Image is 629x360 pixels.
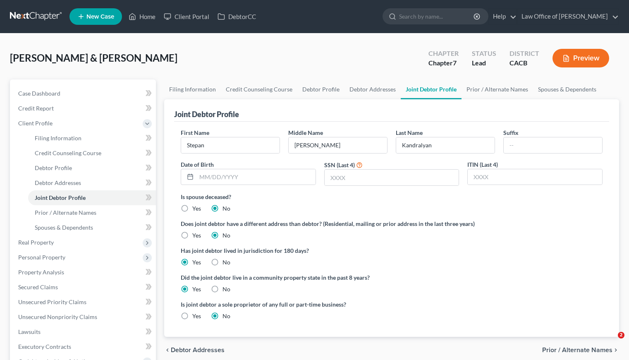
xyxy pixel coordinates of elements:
[509,49,539,58] div: District
[35,134,81,142] span: Filing Information
[10,52,177,64] span: [PERSON_NAME] & [PERSON_NAME]
[181,246,603,255] label: Has joint debtor lived in jurisdiction for 180 days?
[164,347,225,353] button: chevron_left Debtor Addresses
[18,105,54,112] span: Credit Report
[181,128,209,137] label: First Name
[344,79,401,99] a: Debtor Addresses
[35,224,93,231] span: Spouses & Dependents
[222,258,230,266] label: No
[325,170,459,185] input: XXXX
[35,179,81,186] span: Debtor Addresses
[12,295,156,310] a: Unsecured Priority Claims
[324,161,355,169] label: SSN (Last 4)
[472,58,496,68] div: Lead
[552,49,609,67] button: Preview
[533,79,601,99] a: Spouses & Dependents
[12,339,156,354] a: Executory Contracts
[517,9,619,24] a: Law Office of [PERSON_NAME]
[28,205,156,220] a: Prior / Alternate Names
[28,146,156,161] a: Credit Counseling Course
[396,137,495,153] input: --
[18,298,86,305] span: Unsecured Priority Claims
[18,269,64,276] span: Property Analysis
[86,14,114,20] span: New Case
[509,58,539,68] div: CACB
[222,285,230,293] label: No
[164,347,171,353] i: chevron_left
[12,86,156,101] a: Case Dashboard
[181,160,214,169] label: Date of Birth
[396,128,423,137] label: Last Name
[453,59,457,67] span: 7
[428,49,459,58] div: Chapter
[472,49,496,58] div: Status
[28,175,156,190] a: Debtor Addresses
[28,190,156,205] a: Joint Debtor Profile
[467,160,498,169] label: ITIN (Last 4)
[504,137,602,153] input: --
[289,137,387,153] input: M.I
[12,280,156,295] a: Secured Claims
[174,109,239,119] div: Joint Debtor Profile
[181,219,603,228] label: Does joint debtor have a different address than debtor? (Residential, mailing or prior address in...
[28,131,156,146] a: Filing Information
[192,204,201,213] label: Yes
[181,137,280,153] input: --
[181,192,603,201] label: Is spouse deceased?
[18,328,41,335] span: Lawsuits
[503,128,519,137] label: Suffix
[28,220,156,235] a: Spouses & Dependents
[181,300,387,309] label: Is joint debtor a sole proprietor of any full or part-time business?
[222,312,230,320] label: No
[18,283,58,290] span: Secured Claims
[124,9,160,24] a: Home
[18,239,54,246] span: Real Property
[18,254,65,261] span: Personal Property
[12,101,156,116] a: Credit Report
[213,9,260,24] a: DebtorCC
[12,324,156,339] a: Lawsuits
[222,204,230,213] label: No
[18,90,60,97] span: Case Dashboard
[18,313,97,320] span: Unsecured Nonpriority Claims
[401,79,462,99] a: Joint Debtor Profile
[164,79,221,99] a: Filing Information
[196,169,316,185] input: MM/DD/YYYY
[192,285,201,293] label: Yes
[192,258,201,266] label: Yes
[35,164,72,171] span: Debtor Profile
[468,169,602,185] input: XXXX
[181,273,603,282] label: Did the joint debtor live in a community property state in the past 8 years?
[462,79,533,99] a: Prior / Alternate Names
[35,194,86,201] span: Joint Debtor Profile
[489,9,517,24] a: Help
[171,347,225,353] span: Debtor Addresses
[12,265,156,280] a: Property Analysis
[618,332,624,338] span: 2
[160,9,213,24] a: Client Portal
[297,79,344,99] a: Debtor Profile
[35,149,101,156] span: Credit Counseling Course
[12,310,156,324] a: Unsecured Nonpriority Claims
[35,209,96,216] span: Prior / Alternate Names
[192,312,201,320] label: Yes
[542,347,612,353] span: Prior / Alternate Names
[288,128,323,137] label: Middle Name
[601,332,621,352] iframe: Intercom live chat
[542,347,619,353] button: Prior / Alternate Names chevron_right
[192,231,201,240] label: Yes
[222,231,230,240] label: No
[428,58,459,68] div: Chapter
[28,161,156,175] a: Debtor Profile
[18,343,71,350] span: Executory Contracts
[221,79,297,99] a: Credit Counseling Course
[399,9,475,24] input: Search by name...
[18,120,53,127] span: Client Profile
